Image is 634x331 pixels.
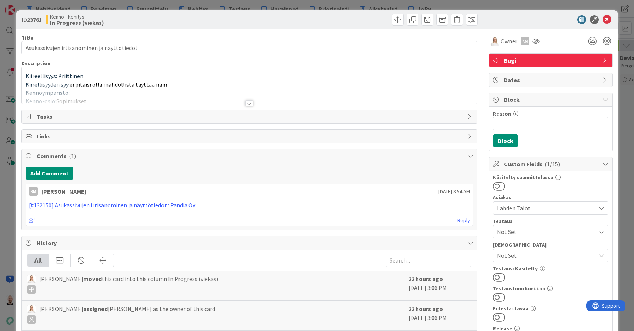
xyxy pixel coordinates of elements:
[408,305,443,312] b: 22 hours ago
[37,132,464,141] span: Links
[386,254,471,267] input: Search...
[504,160,599,168] span: Custom Fields
[26,81,70,88] span: Kiirellisyyden syy:
[408,304,471,327] div: [DATE] 3:06 PM
[27,275,36,283] img: SL
[493,110,511,117] label: Reason
[50,14,104,20] span: Kenno - Kehitys
[493,266,608,271] div: Testaus: Käsitelty
[27,305,36,313] img: SL
[504,76,599,84] span: Dates
[27,16,42,23] b: 23761
[497,227,595,236] span: Not Set
[39,304,215,324] span: [PERSON_NAME] [PERSON_NAME] as the owner of this card
[28,254,49,267] div: All
[497,251,595,260] span: Not Set
[490,37,499,46] img: SL
[493,242,608,247] div: [DEMOGRAPHIC_DATA]
[83,275,102,282] b: moved
[497,204,595,213] span: Lahden Talot
[37,238,464,247] span: History
[493,218,608,224] div: Testaus
[41,187,86,196] div: [PERSON_NAME]
[545,160,560,168] span: ( 1/15 )
[493,326,608,331] div: Release
[70,81,167,88] span: ei pitäisi olla mahdollista täyttää näin
[493,286,608,291] div: Testaustiimi kurkkaa
[493,306,608,311] div: Ei testattavaa
[26,167,73,180] button: Add Comment
[37,151,464,160] span: Comments
[438,188,470,195] span: [DATE] 8:54 AM
[501,37,517,46] span: Owner
[493,134,518,147] button: Block
[29,201,195,209] a: [#132150] Asukassivujen irtisanominen ja näyttötiedot : Pandia Oy
[408,275,443,282] b: 22 hours ago
[50,20,104,26] b: In Progress (viekas)
[21,15,42,24] span: ID
[21,41,477,54] input: type card name here...
[408,274,471,297] div: [DATE] 3:06 PM
[83,305,108,312] b: assigned
[457,216,470,225] a: Reply
[69,152,76,160] span: ( 1 )
[16,1,34,10] span: Support
[29,187,38,196] div: KM
[21,34,33,41] label: Title
[504,56,599,65] span: Bugi
[39,274,218,294] span: [PERSON_NAME] this card into this column In Progress (viekas)
[493,175,608,180] div: Käsitelty suunnittelussa
[493,195,608,200] div: Asiakas
[26,72,83,80] span: Kiireellisyys: Kriittinen
[504,95,599,104] span: Block
[37,112,464,121] span: Tasks
[521,37,529,45] div: KM
[21,60,50,67] span: Description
